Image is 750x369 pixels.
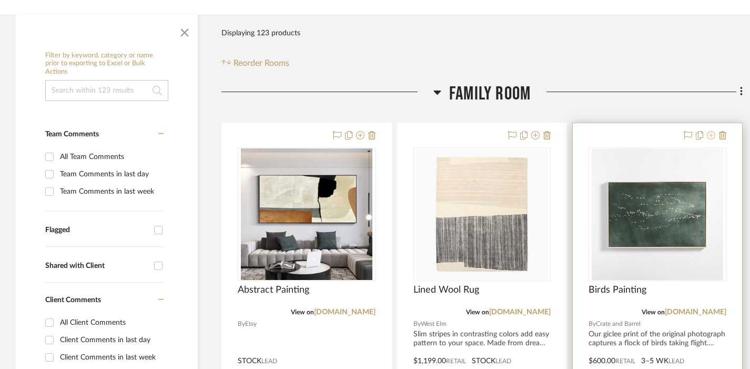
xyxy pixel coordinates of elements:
[589,319,596,329] span: By
[238,319,245,329] span: By
[45,131,99,138] span: Team Comments
[449,83,531,105] span: Family Room
[589,148,726,281] div: 0
[234,57,289,69] span: Reorder Rooms
[45,262,149,271] div: Shared with Client
[60,349,161,366] div: Client Comments in last week
[241,148,372,280] img: Abstract Painting
[421,319,447,329] span: West Elm
[45,52,168,76] h6: Filter by keyword, category or name prior to exporting to Excel or Bulk Actions
[45,226,149,235] div: Flagged
[642,309,665,315] span: View on
[489,308,551,316] a: [DOMAIN_NAME]
[596,319,641,329] span: Crate and Barrel
[413,319,421,329] span: By
[221,23,300,44] div: Displaying 123 products
[589,284,646,296] span: Birds Painting
[245,319,257,329] span: Etsy
[221,57,289,69] button: Reorder Rooms
[60,166,161,183] div: Team Comments in last day
[174,20,195,41] button: Close
[291,309,314,315] span: View on
[60,314,161,331] div: All Client Comments
[60,332,161,348] div: Client Comments in last day
[60,183,161,200] div: Team Comments in last week
[592,148,723,280] img: Birds Painting
[60,148,161,165] div: All Team Comments
[314,308,376,316] a: [DOMAIN_NAME]
[45,296,101,304] span: Client Comments
[416,148,548,280] img: Lined Wool Rug
[413,284,479,296] span: Lined Wool Rug
[414,148,551,281] div: 0
[665,308,726,316] a: [DOMAIN_NAME]
[238,284,309,296] span: Abstract Painting
[45,80,168,101] input: Search within 123 results
[466,309,489,315] span: View on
